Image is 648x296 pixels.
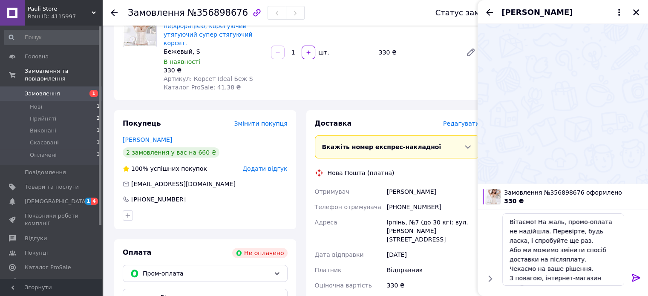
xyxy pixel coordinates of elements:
div: Ірпінь, №7 (до 30 кг): вул. [PERSON_NAME][STREET_ADDRESS] [385,215,481,247]
div: 330 ₴ [385,278,481,293]
div: шт. [316,48,330,57]
span: Змінити покупця [234,120,288,127]
span: 1 [89,90,98,97]
div: 330 ₴ [375,46,459,58]
span: Замовлення [128,8,185,18]
button: Назад [484,7,495,17]
span: Каталог ProSale: 41.38 ₴ [164,84,241,91]
span: Оплачені [30,151,57,159]
span: Адреса [315,219,337,226]
span: 2 [97,115,100,123]
div: [PERSON_NAME] [385,184,481,199]
a: Редагувати [462,44,479,61]
span: Замовлення та повідомлення [25,67,102,83]
span: Повідомлення [25,169,66,176]
div: Нова Пошта (платна) [325,169,397,177]
div: Бежевый, S [164,47,264,56]
span: Дата відправки [315,251,364,258]
input: Пошук [4,30,101,45]
div: 330 ₴ [164,66,264,75]
div: [PHONE_NUMBER] [385,199,481,215]
div: 2 замовлення у вас на 660 ₴ [123,147,219,158]
span: 3 [97,151,100,159]
span: Нові [30,103,42,111]
span: 1 [97,127,100,135]
span: Телефон отримувача [315,204,381,210]
span: 4 [91,198,98,205]
span: Прийняті [30,115,56,123]
div: Ваш ID: 4115997 [28,13,102,20]
span: Покупець [123,119,161,127]
a: Дихаючий корсет з перфорацією, корегуючий утягуючий супер стягуючий корсет. [164,14,252,46]
span: Показники роботи компанії [25,212,79,227]
button: [PERSON_NAME] [501,7,624,18]
span: Виконані [30,127,56,135]
span: Покупці [25,249,48,257]
span: 1 [97,139,100,147]
div: Статус замовлення [435,9,514,17]
span: Оплата [123,248,151,256]
span: Товари та послуги [25,183,79,191]
span: Замовлення [25,90,60,98]
div: Відправник [385,262,481,278]
div: [DATE] [385,247,481,262]
button: Закрити [631,7,641,17]
span: Вкажіть номер експрес-накладної [322,144,441,150]
span: №356898676 [187,8,248,18]
img: Дихаючий корсет з перфорацією, корегуючий утягуючий супер стягуючий корсет. [123,14,156,46]
span: Платник [315,267,342,273]
span: Головна [25,53,49,60]
span: [EMAIL_ADDRESS][DOMAIN_NAME] [131,181,236,187]
span: Отримувач [315,188,349,195]
span: 1 [85,198,92,205]
span: Pauli Store [28,5,92,13]
span: Відгуки [25,235,47,242]
div: [PHONE_NUMBER] [130,195,187,204]
span: 330 ₴ [504,198,524,204]
a: [PERSON_NAME] [123,136,172,143]
button: Показати кнопки [484,273,495,284]
textarea: Вітаємо! На жаль, промо-оплата не надійшла. Перевірте, будь ласка, і спробуйте ще раз. Або ми мож... [502,213,624,286]
div: успішних покупок [123,164,207,173]
span: Пром-оплата [143,269,270,278]
span: Замовлення №356898676 оформлено [504,188,643,197]
span: 100% [131,165,148,172]
img: 6757208789_w100_h100_dyshaschij-korset-s.jpg [485,189,501,204]
span: В наявності [164,58,200,65]
span: Артикул: Корсет Ideal Беж S [164,75,253,82]
span: Додати відгук [242,165,287,172]
span: Доставка [315,119,352,127]
span: [PERSON_NAME] [501,7,573,18]
span: Скасовані [30,139,59,147]
span: 1 [97,103,100,111]
span: [DEMOGRAPHIC_DATA] [25,198,88,205]
div: Не оплачено [232,248,287,258]
span: Редагувати [443,120,479,127]
div: Повернутися назад [111,9,118,17]
span: Каталог ProSale [25,264,71,271]
span: Аналітика [25,278,54,286]
span: Оціночна вартість [315,282,372,289]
